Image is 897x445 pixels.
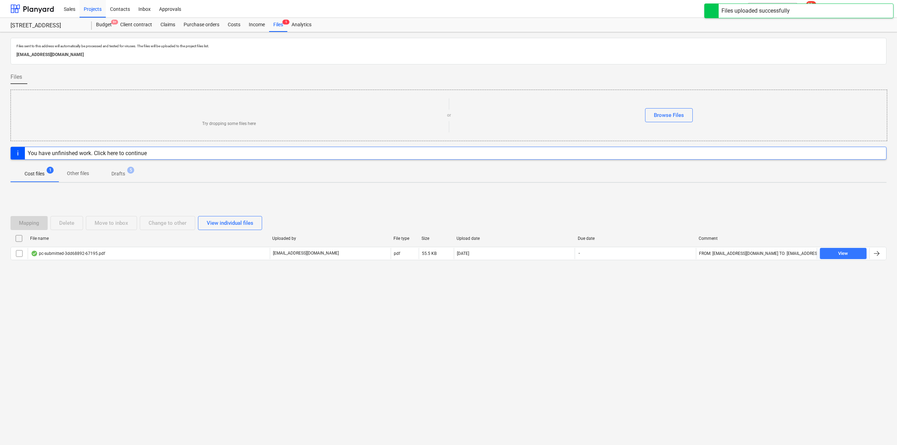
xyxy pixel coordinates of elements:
[31,251,105,256] div: pc-submitted-3dd68892-67195.pdf
[394,251,400,256] div: pdf
[654,111,684,120] div: Browse Files
[282,20,289,25] span: 1
[269,18,287,32] a: Files1
[273,250,339,256] p: [EMAIL_ADDRESS][DOMAIN_NAME]
[269,18,287,32] div: Files
[202,121,256,127] p: Try dropping some files here
[198,216,262,230] button: View individual files
[224,18,245,32] a: Costs
[16,51,881,58] p: [EMAIL_ADDRESS][DOMAIN_NAME]
[116,18,156,32] a: Client contract
[838,250,848,258] div: View
[721,7,790,15] div: Files uploaded successfully
[92,18,116,32] a: Budget9+
[578,236,693,241] div: Due date
[156,18,179,32] a: Claims
[272,236,388,241] div: Uploaded by
[862,411,897,445] iframe: Chat Widget
[457,251,469,256] div: [DATE]
[287,18,316,32] a: Analytics
[393,236,416,241] div: File type
[422,251,437,256] div: 55.5 KB
[207,218,253,228] div: View individual files
[11,90,887,141] div: Try dropping some files hereorBrowse Files
[422,236,451,241] div: Size
[457,236,572,241] div: Upload date
[92,18,116,32] div: Budget
[31,251,38,256] div: OCR finished
[179,18,224,32] a: Purchase orders
[127,167,134,174] span: 5
[30,236,267,241] div: File name
[25,170,44,178] p: Cost files
[111,170,125,178] p: Drafts
[245,18,269,32] a: Income
[11,73,22,81] span: Files
[645,108,693,122] button: Browse Files
[47,167,54,174] span: 1
[578,250,581,256] span: -
[820,248,867,259] button: View
[447,112,451,118] p: or
[11,22,83,29] div: [STREET_ADDRESS]
[16,44,881,48] p: Files sent to this address will automatically be processed and tested for viruses. The files will...
[67,170,89,177] p: Other files
[28,150,147,157] div: You have unfinished work. Click here to continue
[699,236,814,241] div: Comment
[111,20,118,25] span: 9+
